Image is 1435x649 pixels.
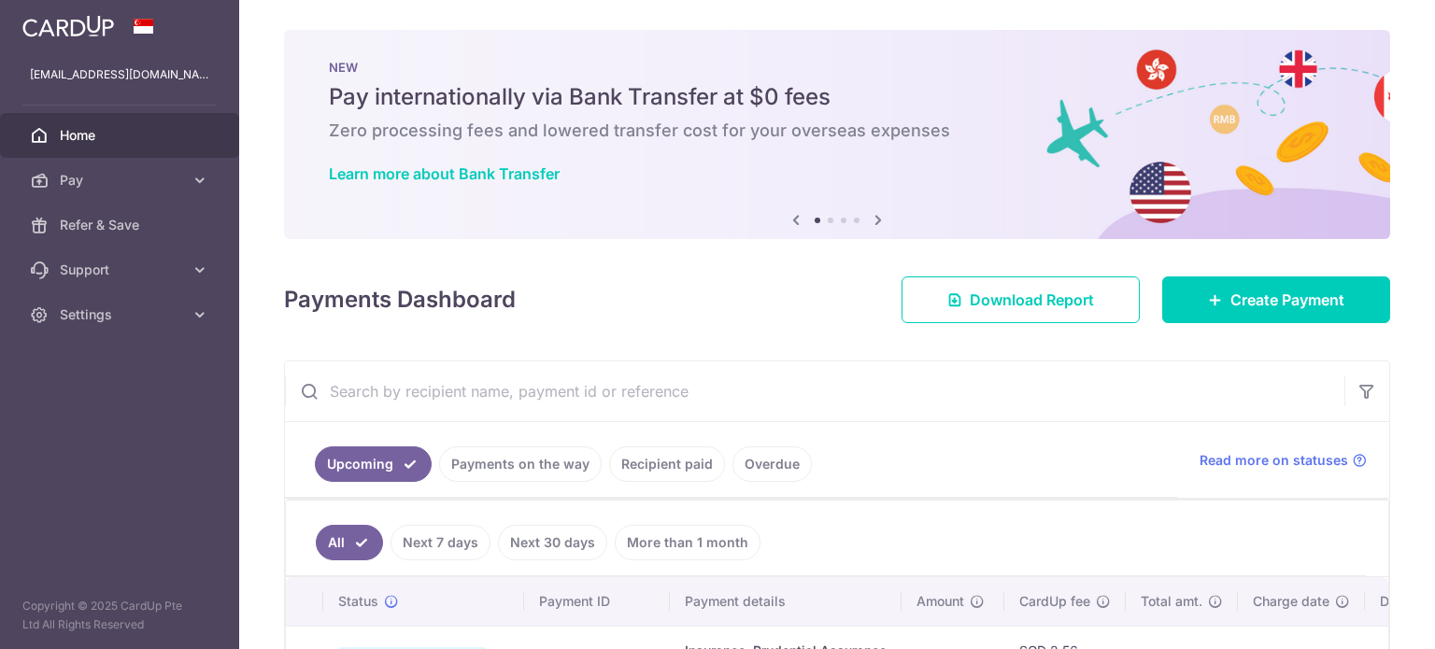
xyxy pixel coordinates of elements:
[1019,592,1090,611] span: CardUp fee
[391,525,490,560] a: Next 7 days
[22,15,114,37] img: CardUp
[329,82,1345,112] h5: Pay internationally via Bank Transfer at $0 fees
[60,305,183,324] span: Settings
[60,126,183,145] span: Home
[1200,451,1348,470] span: Read more on statuses
[284,283,516,317] h4: Payments Dashboard
[670,577,902,626] th: Payment details
[1253,592,1329,611] span: Charge date
[524,577,670,626] th: Payment ID
[315,446,432,482] a: Upcoming
[329,120,1345,142] h6: Zero processing fees and lowered transfer cost for your overseas expenses
[1200,451,1367,470] a: Read more on statuses
[916,592,964,611] span: Amount
[30,65,209,84] p: [EMAIL_ADDRESS][DOMAIN_NAME]
[316,525,383,560] a: All
[498,525,607,560] a: Next 30 days
[338,592,378,611] span: Status
[439,446,602,482] a: Payments on the way
[329,60,1345,75] p: NEW
[285,361,1344,421] input: Search by recipient name, payment id or reference
[902,276,1140,323] a: Download Report
[60,261,183,279] span: Support
[284,30,1390,239] img: Bank transfer banner
[970,289,1094,311] span: Download Report
[732,446,812,482] a: Overdue
[1230,289,1344,311] span: Create Payment
[615,525,760,560] a: More than 1 month
[60,171,183,190] span: Pay
[1162,276,1390,323] a: Create Payment
[1141,592,1202,611] span: Total amt.
[60,216,183,234] span: Refer & Save
[329,164,560,183] a: Learn more about Bank Transfer
[609,446,725,482] a: Recipient paid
